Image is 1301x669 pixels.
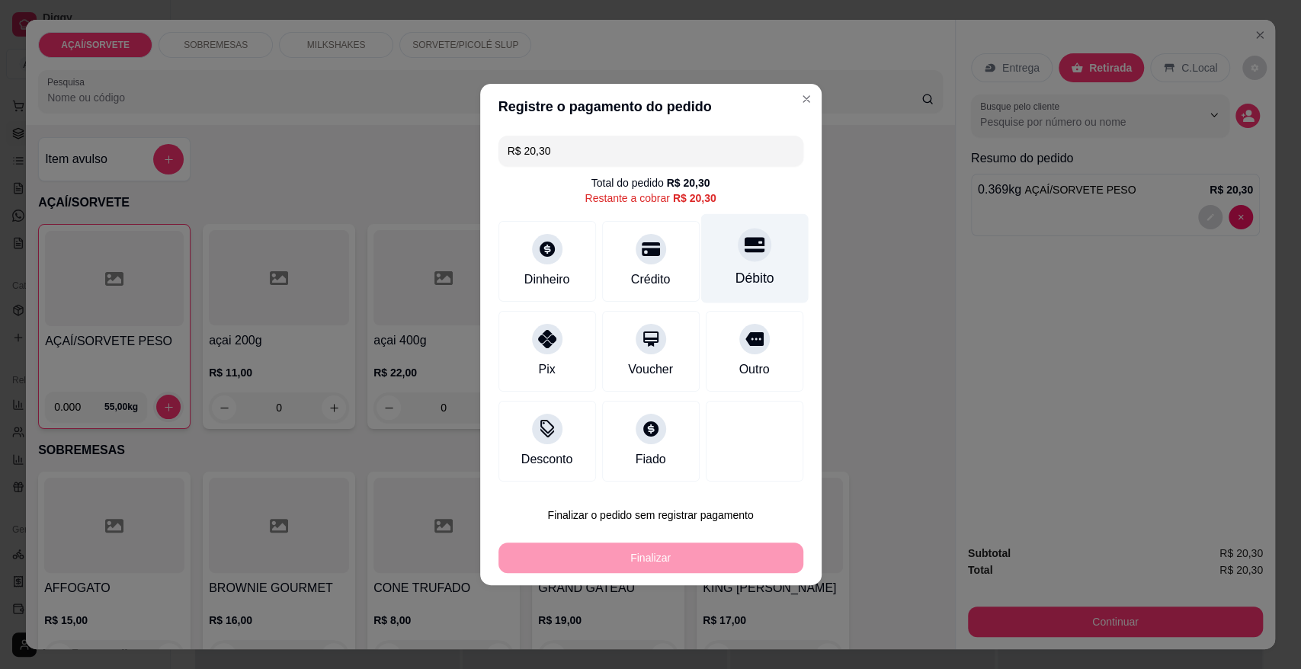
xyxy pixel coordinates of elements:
div: Restante a cobrar [585,190,716,206]
div: Débito [735,268,774,288]
div: Dinheiro [524,270,570,289]
div: R$ 20,30 [667,175,710,190]
div: Crédito [631,270,671,289]
div: Outro [739,360,769,379]
div: Total do pedido [591,175,710,190]
div: Voucher [628,360,673,379]
button: Finalizar o pedido sem registrar pagamento [498,500,803,530]
input: Ex.: hambúrguer de cordeiro [508,136,794,166]
div: Fiado [635,450,665,469]
div: Pix [538,360,555,379]
header: Registre o pagamento do pedido [480,84,822,130]
div: Desconto [521,450,573,469]
button: Close [794,87,819,111]
div: R$ 20,30 [673,190,716,206]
